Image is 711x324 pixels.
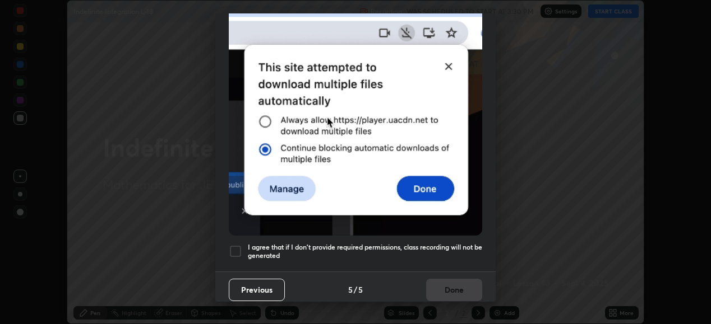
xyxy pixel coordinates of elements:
button: Previous [229,279,285,301]
h5: I agree that if I don't provide required permissions, class recording will not be generated [248,243,482,260]
h4: 5 [358,284,363,295]
h4: / [354,284,357,295]
h4: 5 [348,284,353,295]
